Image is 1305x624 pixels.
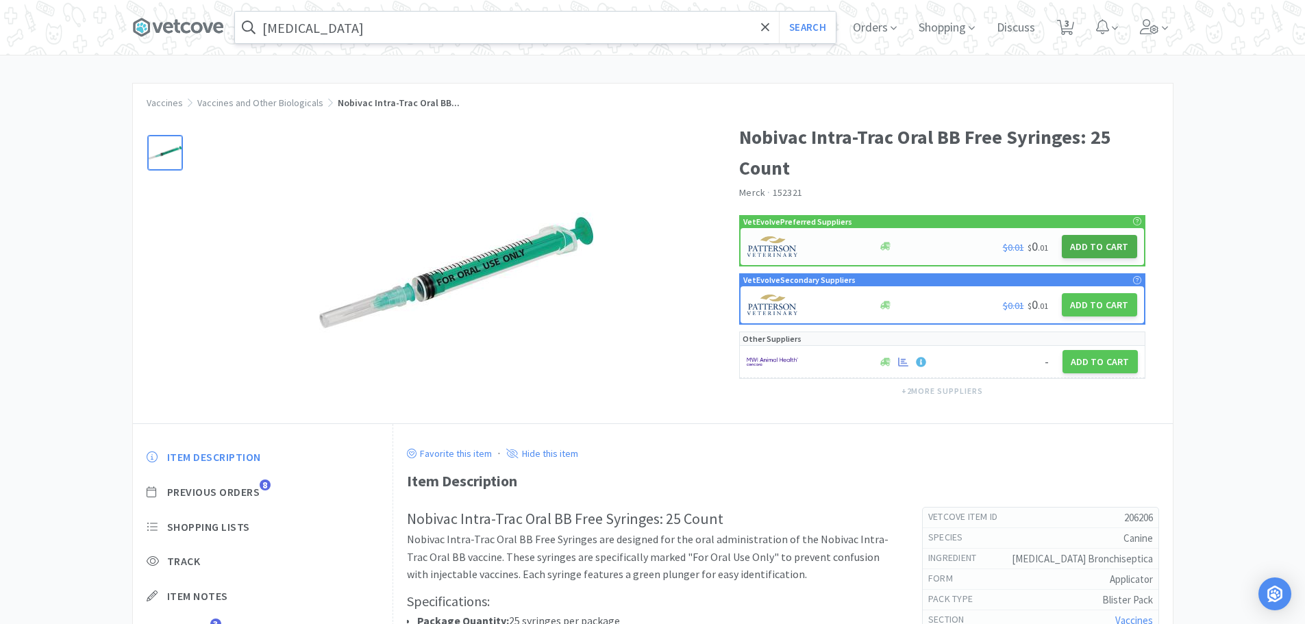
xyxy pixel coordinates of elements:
[407,507,895,531] h2: Nobivac Intra-Trac Oral BB Free Syringes: 25 Count
[974,531,1153,545] h5: Canine
[767,186,770,199] span: ·
[519,447,578,460] p: Hide this item
[1028,238,1048,254] span: 0
[928,510,1009,524] h6: Vetcove Item Id
[1258,577,1291,610] div: Open Intercom Messenger
[167,589,228,603] span: Item Notes
[743,215,852,228] p: VetEvolve Preferred Suppliers
[167,450,261,464] span: Item Description
[260,479,271,490] span: 8
[991,22,1041,34] a: Discuss
[1028,297,1048,312] span: 0
[197,97,323,109] a: Vaccines and Other Biologicals
[1045,353,1049,369] span: -
[407,469,1159,493] div: Item Description
[743,332,801,345] p: Other Suppliers
[984,592,1152,607] h5: Blister Pack
[167,520,250,534] span: Shopping Lists
[1008,510,1152,525] h5: 206206
[407,531,895,584] p: Nobivac Intra-Trac Oral BB Free Syringes are designed for the oral administration of the Nobivac ...
[739,122,1145,184] h1: Nobivac Intra-Trac Oral BB Free Syringes: 25 Count
[747,295,799,315] img: f5e969b455434c6296c6d81ef179fa71_3.png
[147,97,183,109] a: Vaccines
[1003,299,1024,312] span: $0.01
[928,551,988,565] h6: ingredient
[1003,241,1024,253] span: $0.01
[1028,301,1032,311] span: $
[964,572,1153,586] h5: Applicator
[895,382,990,401] button: +2more suppliers
[319,136,593,410] img: 6f5bb644806647c0943b61b5fd4614ae_494122.jpeg
[1052,23,1080,36] a: 3
[747,236,799,257] img: f5e969b455434c6296c6d81ef179fa71_3.png
[739,186,765,199] a: Merck
[779,12,836,43] button: Search
[1062,235,1137,258] button: Add to Cart
[1038,301,1048,311] span: . 01
[928,592,984,606] h6: pack type
[417,447,492,460] p: Favorite this item
[235,12,836,43] input: Search by item, sku, manufacturer, ingredient, size...
[743,273,856,286] p: VetEvolve Secondary Suppliers
[407,590,895,612] h3: Specifications:
[1062,350,1138,373] button: Add to Cart
[1028,242,1032,253] span: $
[928,572,964,586] h6: form
[747,351,798,372] img: f6b2451649754179b5b4e0c70c3f7cb0_2.png
[498,445,500,462] div: ·
[1038,242,1048,253] span: . 01
[167,554,201,569] span: Track
[338,97,460,109] span: Nobivac Intra-Trac Oral BB...
[167,485,260,499] span: Previous Orders
[773,186,803,199] span: 152321
[1062,293,1137,316] button: Add to Cart
[928,531,974,545] h6: Species
[988,551,1153,566] h5: [MEDICAL_DATA] Bronchiseptica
